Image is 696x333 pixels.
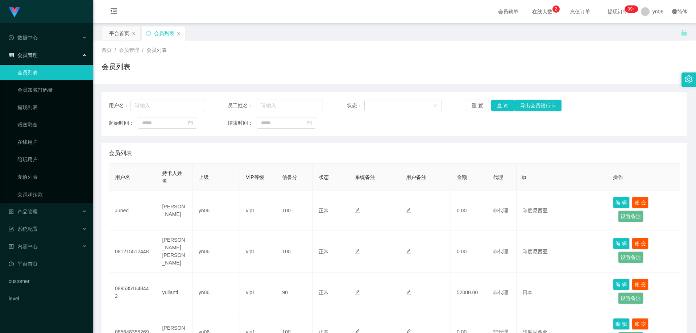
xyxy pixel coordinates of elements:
i: 图标: table [9,53,14,58]
td: vip1 [240,273,276,312]
span: 会员管理 [9,52,38,58]
i: 图标: close [177,32,181,36]
button: 重 置 [466,100,489,111]
i: 图标: profile [9,244,14,249]
td: 0.00 [451,230,487,273]
span: 操作 [613,174,623,180]
td: 0.00 [451,191,487,230]
td: 0895351648442 [109,273,156,312]
span: 系统备注 [355,174,375,180]
button: 账 变 [632,197,649,208]
a: customer [9,274,87,288]
a: 提现列表 [17,100,87,115]
i: 图标: unlock [681,29,687,36]
button: 账 变 [632,279,649,290]
span: 会员列表 [109,149,132,158]
img: logo.9652507e.png [9,7,20,17]
div: 平台首页 [109,26,129,40]
span: 状态 [319,174,329,180]
span: 产品管理 [9,209,38,215]
a: 充值列表 [17,170,87,184]
button: 查 询 [491,100,514,111]
span: 会员列表 [146,47,167,53]
i: 图标: edit [406,249,411,254]
td: yn06 [193,230,240,273]
td: 100 [276,230,312,273]
button: 编 辑 [613,197,630,208]
i: 图标: close [132,32,136,36]
td: 081215512448 [109,230,156,273]
a: 会员加扣款 [17,187,87,201]
i: 图标: edit [355,208,360,213]
button: 设置备注 [618,211,643,222]
span: 上级 [199,174,209,180]
td: 印度尼西亚 [517,191,608,230]
span: 结束时间： [228,119,257,127]
span: / [142,47,144,53]
span: 会员管理 [119,47,139,53]
i: 图标: form [9,226,14,232]
span: 非代理 [493,290,508,295]
span: 数据中心 [9,35,38,41]
a: 在线用户 [17,135,87,149]
span: VIP等级 [246,174,264,180]
td: vip1 [240,230,276,273]
button: 编 辑 [613,238,630,249]
div: 会员列表 [154,26,174,40]
span: 金额 [457,174,467,180]
td: yn06 [193,273,240,312]
button: 账 变 [632,318,649,330]
span: 起始时间： [109,119,138,127]
td: vip1 [240,191,276,230]
td: 90 [276,273,312,312]
span: 用户备注 [406,174,426,180]
span: 代理 [493,174,503,180]
td: [PERSON_NAME] [PERSON_NAME] [156,230,192,273]
span: 状态： [347,102,365,109]
td: 100 [276,191,312,230]
i: 图标: calendar [188,120,193,125]
p: 2 [555,5,557,13]
span: 正常 [319,249,329,254]
td: 52000.00 [451,273,487,312]
i: 图标: calendar [307,120,312,125]
td: Juned [109,191,156,230]
span: 充值订单 [566,9,594,14]
span: 用户名 [115,174,130,180]
button: 编 辑 [613,318,630,330]
button: 账 变 [632,238,649,249]
i: 图标: sync [146,31,151,36]
td: [PERSON_NAME] [156,191,192,230]
span: 正常 [319,290,329,295]
span: 提现订单 [604,9,631,14]
i: 图标: edit [355,290,360,295]
span: 用户名： [109,102,130,109]
i: 图标: menu-fold [101,0,126,24]
i: 图标: global [672,9,677,14]
a: 会员加减打码量 [17,83,87,97]
button: 设置备注 [618,292,643,304]
a: 陪玩用户 [17,152,87,167]
i: 图标: edit [355,249,360,254]
span: 非代理 [493,208,508,213]
span: 系统配置 [9,226,38,232]
i: 图标: edit [406,290,411,295]
span: / [115,47,116,53]
i: 图标: edit [406,208,411,213]
td: 印度尼西亚 [517,230,608,273]
a: level [9,291,87,306]
h1: 会员列表 [101,61,130,72]
sup: 2 [552,5,560,13]
a: 会员列表 [17,65,87,80]
span: 信誉分 [282,174,297,180]
td: yn06 [193,191,240,230]
span: 持卡人姓名 [162,170,182,184]
span: 在线人数 [529,9,556,14]
i: 图标: down [433,103,438,108]
i: 图标: check-circle-o [9,35,14,40]
input: 请输入 [257,100,323,111]
span: 首页 [101,47,112,53]
span: ip [522,174,526,180]
span: 非代理 [493,249,508,254]
button: 导出会员银行卡 [514,100,562,111]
